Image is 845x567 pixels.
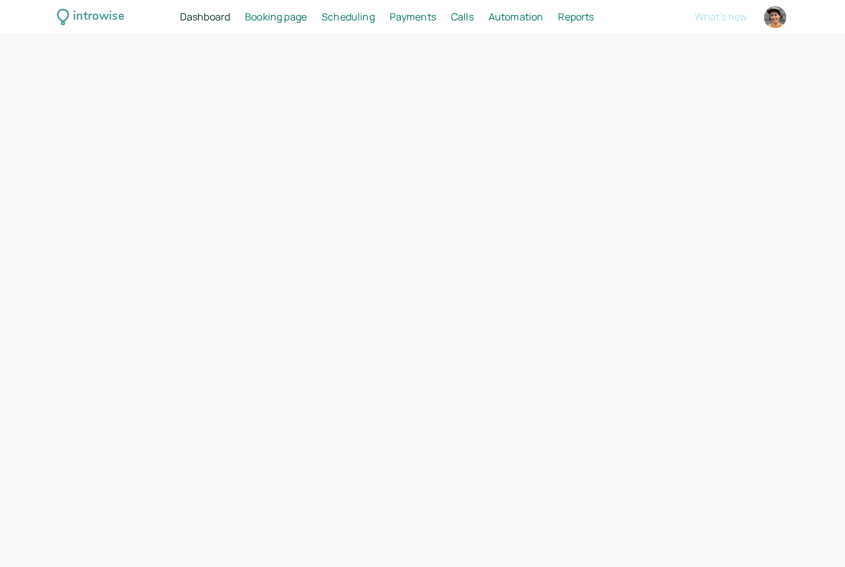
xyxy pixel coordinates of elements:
[73,7,124,27] div: introwise
[783,508,845,567] iframe: Chat Widget
[322,9,375,25] a: Scheduling
[489,10,544,23] span: Automation
[322,10,375,23] span: Scheduling
[558,10,594,23] span: Reports
[180,9,230,25] a: Dashboard
[695,11,747,22] button: What's new
[57,7,124,27] a: introwise
[451,9,474,25] a: Calls
[695,10,747,23] span: What's new
[558,9,594,25] a: Reports
[390,9,436,25] a: Payments
[245,10,307,23] span: Booking page
[390,10,436,23] span: Payments
[245,9,307,25] a: Booking page
[762,4,788,30] a: Account
[451,10,474,23] span: Calls
[180,10,230,23] span: Dashboard
[489,9,544,25] a: Automation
